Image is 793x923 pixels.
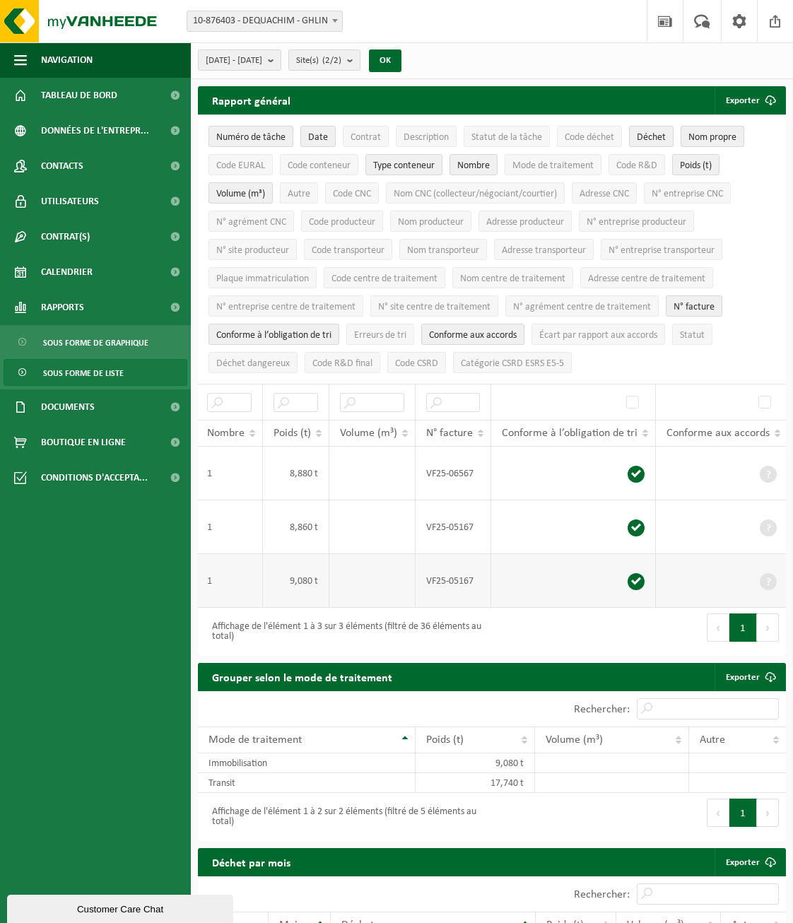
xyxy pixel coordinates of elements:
[729,613,757,642] button: 1
[198,753,416,773] td: Immobilisation
[565,132,614,143] span: Code déchet
[715,663,785,691] a: Exporter
[208,295,363,317] button: N° entreprise centre de traitementN° entreprise centre de traitement: Activate to sort
[369,49,401,72] button: OK
[407,245,479,256] span: Nom transporteur
[757,613,779,642] button: Next
[757,799,779,827] button: Next
[672,154,719,175] button: Poids (t)Poids (t): Activate to sort
[378,302,491,312] span: N° site centre de traitement
[416,753,535,773] td: 9,080 t
[41,113,149,148] span: Données de l'entrepr...
[198,86,305,114] h2: Rapport général
[579,211,694,232] button: N° entreprise producteurN° entreprise producteur: Activate to sort
[216,189,265,199] span: Volume (m³)
[198,663,406,690] h2: Grouper selon le mode de traitement
[546,734,603,746] span: Volume (m³)
[513,302,651,312] span: N° agrément centre de traitement
[216,217,286,228] span: N° agrément CNC
[365,154,442,175] button: Type conteneurType conteneur: Activate to sort
[426,734,464,746] span: Poids (t)
[4,359,187,386] a: Sous forme de liste
[324,267,445,288] button: Code centre de traitementCode centre de traitement: Activate to sort
[187,11,343,32] span: 10-876403 - DEQUACHIM - GHLIN
[41,290,84,325] span: Rapports
[205,800,485,834] div: Affichage de l'élément 1 à 2 sur 2 éléments (filtré de 5 éléments au total)
[280,154,358,175] button: Code conteneurCode conteneur: Activate to sort
[452,267,573,288] button: Nom centre de traitementNom centre de traitement: Activate to sort
[464,126,550,147] button: Statut de la tâcheStatut de la tâche: Activate to sort
[263,447,329,500] td: 8,880 t
[373,160,435,171] span: Type conteneur
[207,428,245,439] span: Nombre
[729,799,757,827] button: 1
[196,447,263,500] td: 1
[308,132,328,143] span: Date
[394,189,557,199] span: Nom CNC (collecteur/négociant/courtier)
[198,49,281,71] button: [DATE] - [DATE]
[637,132,666,143] span: Déchet
[205,615,485,649] div: Affichage de l'élément 1 à 3 sur 3 éléments (filtré de 36 éléments au total)
[539,330,657,341] span: Écart par rapport aux accords
[398,217,464,228] span: Nom producteur
[680,160,712,171] span: Poids (t)
[386,182,565,204] button: Nom CNC (collecteur/négociant/courtier)Nom CNC (collecteur/négociant/courtier): Activate to sort
[681,126,744,147] button: Nom propreNom propre: Activate to sort
[216,330,331,341] span: Conforme à l’obligation de tri
[208,734,302,746] span: Mode de traitement
[296,50,341,71] span: Site(s)
[666,295,722,317] button: N° factureN° facture: Activate to sort
[216,274,309,284] span: Plaque immatriculation
[41,148,83,184] span: Contacts
[680,330,705,341] span: Statut
[216,302,356,312] span: N° entreprise centre de traitement
[580,267,713,288] button: Adresse centre de traitementAdresse centre de traitement: Activate to sort
[4,329,187,355] a: Sous forme de graphique
[494,239,594,260] button: Adresse transporteurAdresse transporteur: Activate to sort
[305,352,380,373] button: Code R&D finalCode R&amp;D final: Activate to sort
[688,132,736,143] span: Nom propre
[421,324,524,345] button: Conforme aux accords : Activate to sort
[41,42,93,78] span: Navigation
[557,126,622,147] button: Code déchetCode déchet: Activate to sort
[502,245,586,256] span: Adresse transporteur
[531,324,665,345] button: Écart par rapport aux accordsÉcart par rapport aux accords: Activate to sort
[707,613,729,642] button: Previous
[478,211,572,232] button: Adresse producteurAdresse producteur: Activate to sort
[216,358,290,369] span: Déchet dangereux
[453,352,572,373] button: Catégorie CSRD ESRS E5-5Catégorie CSRD ESRS E5-5: Activate to sort
[574,889,630,900] label: Rechercher:
[416,773,535,793] td: 17,740 t
[629,126,674,147] button: DéchetDéchet: Activate to sort
[288,49,360,71] button: Site(s)(2/2)
[288,189,310,199] span: Autre
[274,428,311,439] span: Poids (t)
[505,295,659,317] button: N° agrément centre de traitementN° agrément centre de traitement: Activate to sort
[301,211,383,232] button: Code producteurCode producteur: Activate to sort
[505,154,601,175] button: Mode de traitementMode de traitement: Activate to sort
[486,217,564,228] span: Adresse producteur
[457,160,490,171] span: Nombre
[41,219,90,254] span: Contrat(s)
[396,126,457,147] button: DescriptionDescription: Activate to sort
[322,56,341,65] count: (2/2)
[346,324,414,345] button: Erreurs de triErreurs de tri: Activate to sort
[395,358,438,369] span: Code CSRD
[208,211,294,232] button: N° agrément CNCN° agrément CNC: Activate to sort
[309,217,375,228] span: Code producteur
[198,848,305,876] h2: Déchet par mois
[43,360,124,387] span: Sous forme de liste
[354,330,406,341] span: Erreurs de tri
[196,500,263,554] td: 1
[41,425,126,460] span: Boutique en ligne
[300,126,336,147] button: DateDate: Activate to sort
[616,160,657,171] span: Code R&D
[312,358,372,369] span: Code R&D final
[574,704,630,715] label: Rechercher:
[208,324,339,345] button: Conforme à l’obligation de tri : Activate to sort
[416,447,491,500] td: VF25-06567
[512,160,594,171] span: Mode de traitement
[41,184,99,219] span: Utilisateurs
[601,239,722,260] button: N° entreprise transporteurN° entreprise transporteur: Activate to sort
[208,126,293,147] button: Numéro de tâcheNuméro de tâche: Activate to remove sorting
